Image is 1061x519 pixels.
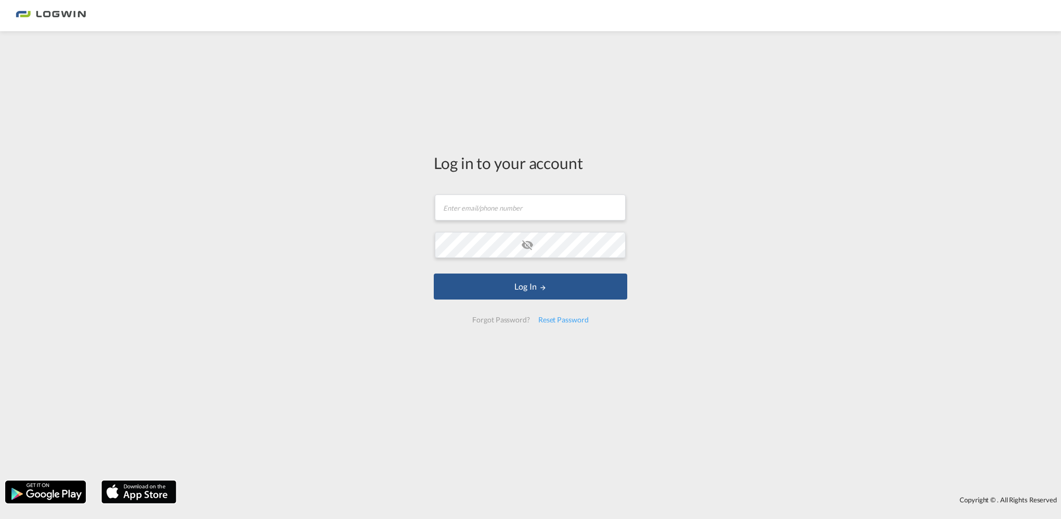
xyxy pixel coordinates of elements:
[534,310,593,329] div: Reset Password
[16,4,86,28] img: 2761ae10d95411efa20a1f5e0282d2d7.png
[434,152,627,174] div: Log in to your account
[468,310,534,329] div: Forgot Password?
[182,491,1061,509] div: Copyright © . All Rights Reserved
[434,274,627,300] button: LOGIN
[521,239,534,251] md-icon: icon-eye-off
[435,194,626,220] input: Enter email/phone number
[100,479,177,504] img: apple.png
[4,479,87,504] img: google.png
